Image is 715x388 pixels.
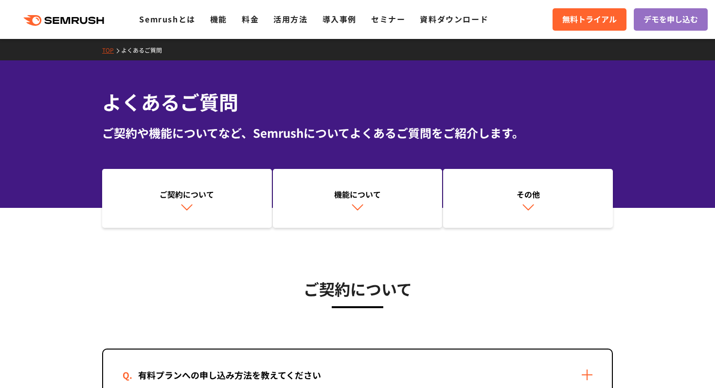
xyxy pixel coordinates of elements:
a: ご契約について [102,169,272,228]
a: よくあるご質問 [121,46,169,54]
a: TOP [102,46,121,54]
a: セミナー [371,13,405,25]
a: 活用方法 [273,13,307,25]
a: 料金 [242,13,259,25]
div: 有料プランへの申し込み方法を教えてください [123,368,337,382]
span: 無料トライアル [562,13,617,26]
h1: よくあるご質問 [102,88,613,116]
a: 資料ダウンロード [420,13,488,25]
a: 無料トライアル [553,8,626,31]
div: その他 [448,188,608,200]
div: ご契約や機能についてなど、Semrushについてよくあるご質問をご紹介します。 [102,124,613,142]
a: 導入事例 [322,13,357,25]
span: デモを申し込む [643,13,698,26]
a: デモを申し込む [634,8,708,31]
h3: ご契約について [102,277,613,301]
a: 機能 [210,13,227,25]
div: ご契約について [107,188,267,200]
div: 機能について [278,188,438,200]
a: その他 [443,169,613,228]
a: 機能について [273,169,443,228]
a: Semrushとは [139,13,195,25]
